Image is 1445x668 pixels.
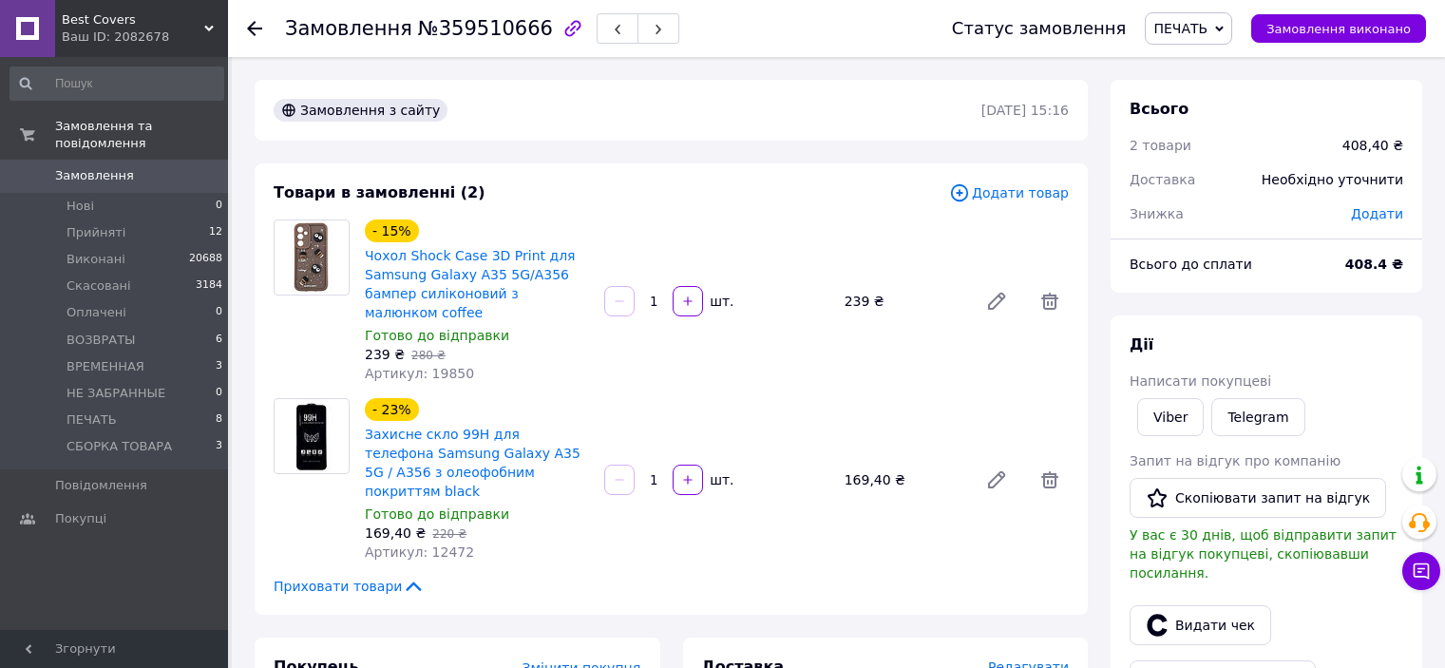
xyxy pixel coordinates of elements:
span: 20688 [189,251,222,268]
img: Захисне скло 99H для телефона Samsung Galaxy A35 5G / A356 з олеофобним покриттям black [291,399,333,473]
span: Всього до сплати [1130,257,1252,272]
button: Чат з покупцем [1402,552,1440,590]
div: - 15% [365,219,419,242]
div: 169,40 ₴ [837,467,970,493]
span: Best Covers [62,11,204,29]
span: 3184 [196,277,222,295]
span: №359510666 [418,17,553,40]
button: Видати чек [1130,605,1271,645]
span: Готово до відправки [365,506,509,522]
div: 239 ₴ [837,288,970,315]
span: 2 товари [1130,138,1191,153]
div: Ваш ID: 2082678 [62,29,228,46]
span: 12 [209,224,222,241]
span: Видалити [1031,282,1069,320]
span: Повідомлення [55,477,147,494]
span: Нові [67,198,94,215]
span: Написати покупцеві [1130,373,1271,389]
a: Telegram [1211,398,1304,436]
span: У вас є 30 днів, щоб відправити запит на відгук покупцеві, скопіювавши посилання. [1130,527,1397,581]
span: Знижка [1130,206,1184,221]
span: Додати [1351,206,1403,221]
span: Артикул: 19850 [365,366,474,381]
a: Чохол Shock Case 3D Print для Samsung Galaxy A35 5G/A356 бампер силіконовий з малюнком coffee [365,248,576,320]
span: Замовлення [285,17,412,40]
span: 0 [216,198,222,215]
div: Необхідно уточнити [1250,159,1415,200]
span: 6 [216,332,222,349]
div: шт. [705,470,735,489]
b: 408.4 ₴ [1345,257,1403,272]
span: НЕ ЗАБРАННЫЕ [67,385,165,402]
span: Артикул: 12472 [365,544,474,560]
span: Приховати товари [274,577,425,596]
span: 220 ₴ [432,527,466,541]
div: Повернутися назад [247,19,262,38]
span: Запит на відгук про компанію [1130,453,1340,468]
span: Видалити [1031,461,1069,499]
span: ПЕЧАТЬ [67,411,117,429]
span: 0 [216,385,222,402]
span: Доставка [1130,172,1195,187]
span: ВРЕМЕННАЯ [67,358,144,375]
span: 8 [216,411,222,429]
span: 239 ₴ [365,347,405,362]
a: Редагувати [978,461,1016,499]
span: Готово до відправки [365,328,509,343]
div: шт. [705,292,735,311]
img: Чохол Shock Case 3D Print для Samsung Galaxy A35 5G/A356 бампер силіконовий з малюнком coffee [291,220,333,295]
span: СБОРКА ТОВАРА [67,438,172,455]
input: Пошук [10,67,224,101]
span: Всього [1130,100,1188,118]
a: Viber [1137,398,1204,436]
span: Замовлення та повідомлення [55,118,228,152]
a: Редагувати [978,282,1016,320]
span: Замовлення виконано [1266,22,1411,36]
span: Виконані [67,251,125,268]
span: Замовлення [55,167,134,184]
span: Покупці [55,510,106,527]
span: 169,40 ₴ [365,525,426,541]
span: Товари в замовленні (2) [274,183,485,201]
span: 3 [216,438,222,455]
span: Оплачені [67,304,126,321]
button: Скопіювати запит на відгук [1130,478,1386,518]
div: 408,40 ₴ [1342,136,1403,155]
a: Захисне скло 99H для телефона Samsung Galaxy A35 5G / A356 з олеофобним покриттям black [365,427,580,499]
span: Дії [1130,335,1153,353]
div: - 23% [365,398,419,421]
span: Додати товар [949,182,1069,203]
div: Статус замовлення [952,19,1127,38]
span: ВОЗВРАТЫ [67,332,136,349]
span: 3 [216,358,222,375]
span: 280 ₴ [411,349,446,362]
span: Скасовані [67,277,131,295]
div: Замовлення з сайту [274,99,447,122]
time: [DATE] 15:16 [981,103,1069,118]
span: ПЕЧАТЬ [1153,21,1207,36]
span: 0 [216,304,222,321]
button: Замовлення виконано [1251,14,1426,43]
span: Прийняті [67,224,125,241]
